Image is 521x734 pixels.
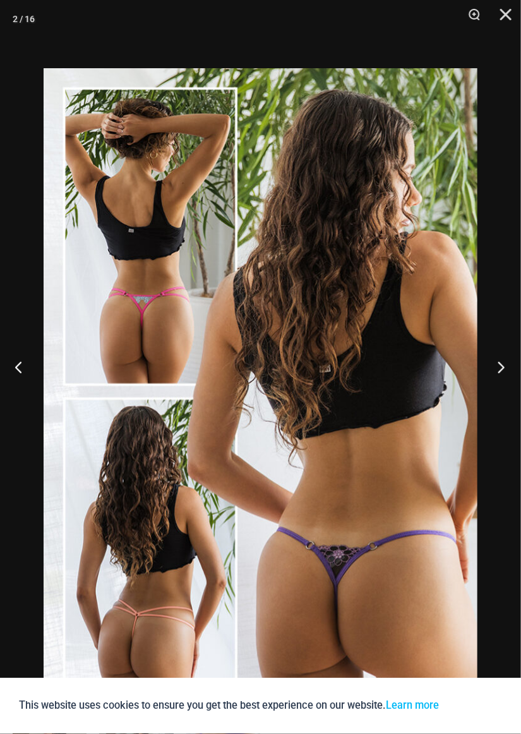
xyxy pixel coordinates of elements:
[13,9,35,28] div: 2 / 16
[386,700,439,712] a: Learn more
[19,697,439,714] p: This website uses cookies to ensure you get the best experience on our website.
[44,68,477,719] img: Collection Pack b (5)
[448,691,502,721] button: Accept
[474,335,521,399] button: Next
